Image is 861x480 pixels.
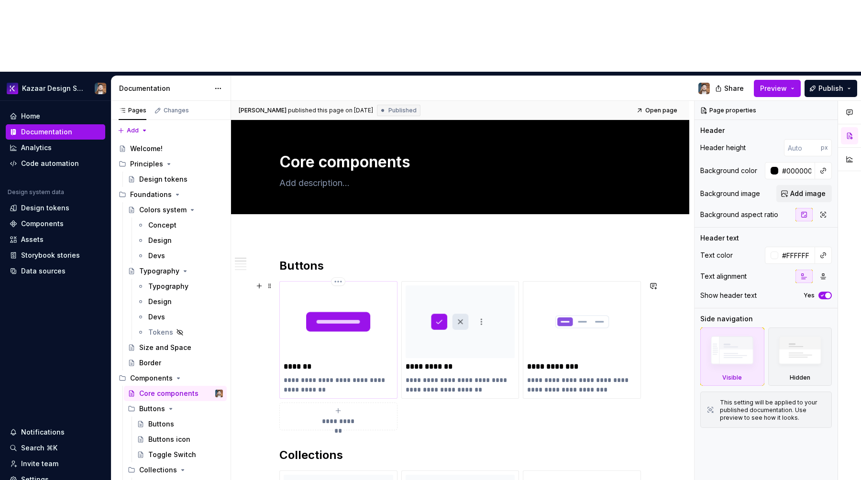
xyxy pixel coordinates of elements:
div: Foundations [130,190,172,199]
span: Open page [645,107,677,114]
div: Documentation [21,127,72,137]
button: Publish [805,80,857,97]
a: Analytics [6,140,105,155]
a: Devs [133,309,227,325]
button: Kazaar Design SystemFrederic [2,78,109,98]
div: Principles [115,156,227,172]
div: Typography [139,266,179,276]
div: Colors system [139,205,187,215]
div: Toggle Switch [148,450,196,459]
div: published this page on [DATE] [288,107,373,114]
span: Published [388,107,417,114]
label: Yes [804,292,815,299]
div: Principles [130,159,163,169]
div: Background image [700,189,760,198]
div: Header [700,126,725,135]
div: Storybook stories [21,251,80,260]
a: Typography [124,263,227,279]
div: Kazaar Design System [22,84,83,93]
div: Show header text [700,291,757,300]
div: Collections [139,465,177,475]
span: Add image [790,189,826,198]
div: Collections [124,462,227,478]
div: Welcome! [130,144,163,153]
div: Design [148,297,172,306]
button: Notifications [6,425,105,440]
div: Visible [700,327,764,386]
div: Design tokens [139,175,188,184]
span: [PERSON_NAME] [239,107,287,114]
div: Components [21,219,64,229]
a: Design tokens [6,200,105,216]
span: Add [127,127,139,134]
button: Add [115,124,151,137]
div: Header text [700,233,739,243]
div: Typography [148,282,188,291]
a: Code automation [6,156,105,171]
img: 430d0a0e-ca13-4282-b224-6b37fab85464.png [7,83,18,94]
div: Border [139,358,161,368]
div: Buttons [124,401,227,416]
a: Design tokens [124,172,227,187]
div: Design system data [8,188,64,196]
input: Auto [784,139,821,156]
div: Search ⌘K [21,443,57,453]
div: Core components [139,389,199,398]
div: Tokens [148,327,173,337]
img: b8d16a1a-60b3-48af-956d-7cc2760e5515.png [284,285,393,358]
div: Hidden [768,327,832,386]
img: Frederic [215,390,223,397]
input: Auto [778,162,815,179]
p: px [821,144,828,152]
h2: Collections [279,447,641,463]
a: Data sources [6,263,105,279]
img: 2d74cc54-5db8-4525-8bd5-1615ecc2768a.png [406,285,515,358]
h2: Buttons [279,258,641,273]
div: Pages [119,107,146,114]
a: Buttons icon [133,432,227,447]
button: Search ⌘K [6,440,105,456]
a: Invite team [6,456,105,471]
a: Components [6,216,105,231]
button: Share [710,80,750,97]
div: Background aspect ratio [700,210,778,219]
div: Data sources [21,266,66,276]
div: Changes [164,107,189,114]
div: Design tokens [21,203,69,213]
input: Auto [778,247,815,264]
div: Buttons [148,419,174,429]
div: Header height [700,143,746,153]
div: Concept [148,220,177,230]
a: Welcome! [115,141,227,156]
div: Code automation [21,159,79,168]
div: Assets [21,235,44,244]
span: Share [724,84,744,93]
div: Components [115,371,227,386]
a: Documentation [6,124,105,140]
div: Buttons [139,404,165,414]
img: Frederic [95,83,106,94]
div: Analytics [21,143,52,153]
div: Visible [722,374,742,382]
a: Core componentsFrederic [124,386,227,401]
a: Open page [633,104,682,117]
a: Concept [133,218,227,233]
a: Tokens [133,325,227,340]
a: Devs [133,248,227,263]
img: Frederic [698,83,710,94]
a: Design [133,233,227,248]
div: Text color [700,251,733,260]
img: 5cfe3523-ac4d-4deb-bfe4-92037fecfc6e.png [527,285,637,358]
button: Preview [754,80,801,97]
div: Side navigation [700,314,753,324]
div: Home [21,111,40,121]
span: Publish [818,84,843,93]
a: Border [124,355,227,371]
button: Add image [776,185,832,202]
a: Buttons [133,416,227,432]
div: Notifications [21,427,65,437]
div: This setting will be applied to your published documentation. Use preview to see how it looks. [720,399,826,422]
div: Devs [148,251,165,261]
div: Hidden [790,374,810,382]
div: Size and Space [139,343,191,352]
